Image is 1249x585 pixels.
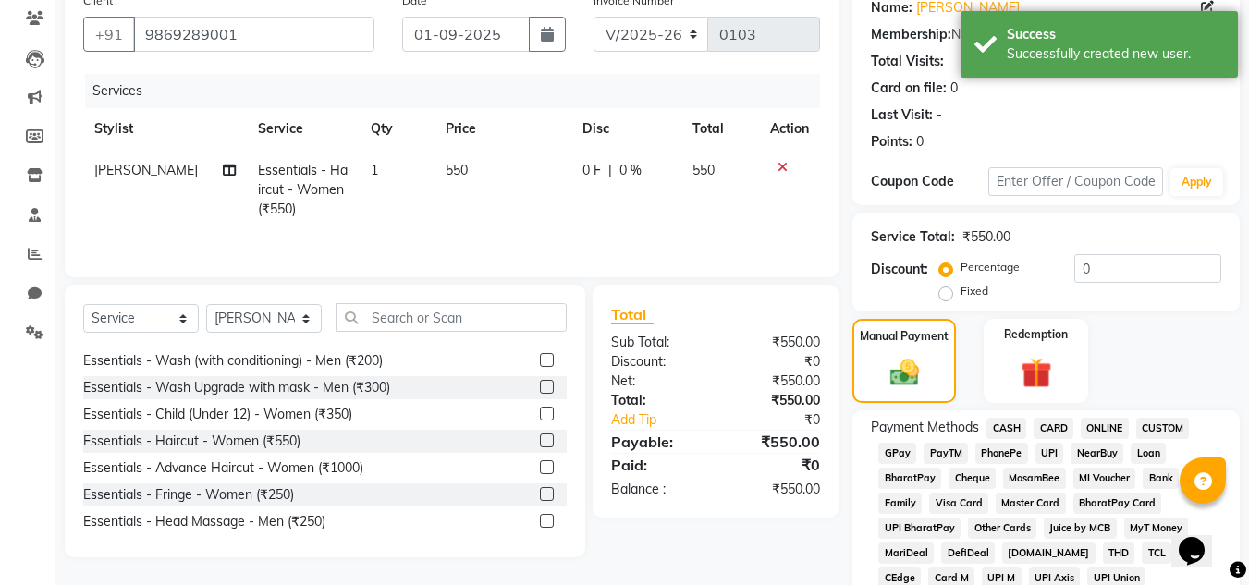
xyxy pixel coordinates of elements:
span: MariDeal [878,542,934,564]
span: MyT Money [1124,518,1189,539]
div: ₹0 [716,352,834,372]
span: Visa Card [929,493,988,514]
span: UPI BharatPay [878,518,961,539]
div: Points: [871,132,912,152]
span: CARD [1034,418,1073,439]
span: ONLINE [1081,418,1129,439]
div: Essentials - Head Massage - Men (₹250) [83,512,325,531]
div: Total Visits: [871,52,944,71]
span: 1 [371,162,378,178]
th: Price [435,108,571,150]
img: _gift.svg [1011,354,1061,392]
div: Membership: [871,25,951,44]
label: Redemption [1004,326,1068,343]
span: CASH [986,418,1026,439]
div: Successfully created new user. [1007,44,1224,64]
div: No Active Membership [871,25,1221,44]
div: ₹550.00 [716,480,834,499]
span: Essentials - Haircut - Women (₹550) [258,162,348,217]
span: Payment Methods [871,418,979,437]
span: NearBuy [1071,443,1123,464]
span: TCL [1142,542,1171,564]
div: Services [85,74,834,108]
div: ₹550.00 [962,227,1010,247]
div: Paid: [597,454,716,476]
span: Other Cards [968,518,1036,539]
span: PayTM [924,443,968,464]
span: THD [1103,542,1135,564]
div: Last Visit: [871,105,933,125]
span: [PERSON_NAME] [94,162,198,178]
img: _cash.svg [881,356,928,389]
span: CUSTOM [1136,418,1190,439]
input: Enter Offer / Coupon Code [988,167,1163,196]
span: BharatPay Card [1073,493,1162,514]
div: Card on file: [871,79,947,98]
a: Add Tip [597,410,735,430]
span: GPay [878,443,916,464]
div: ₹550.00 [716,391,834,410]
span: BharatPay [878,468,941,489]
div: Balance : [597,480,716,499]
button: Apply [1170,168,1223,196]
span: 550 [692,162,715,178]
div: Discount: [871,260,928,279]
div: Essentials - Child (Under 12) - Women (₹350) [83,405,352,424]
div: Success [1007,25,1224,44]
span: DefiDeal [941,542,995,564]
div: Total: [597,391,716,410]
label: Percentage [961,259,1020,275]
div: Sub Total: [597,333,716,352]
div: Service Total: [871,227,955,247]
span: Cheque [949,468,996,489]
th: Stylist [83,108,247,150]
input: Search by Name/Mobile/Email/Code [133,17,374,52]
div: Essentials - Advance Haircut - Women (₹1000) [83,458,363,478]
button: +91 [83,17,135,52]
span: PhonePe [975,443,1028,464]
span: Total [611,305,654,324]
div: 0 [950,79,958,98]
div: ₹550.00 [716,431,834,453]
span: MI Voucher [1073,468,1136,489]
div: 0 [916,132,924,152]
div: Payable: [597,431,716,453]
span: Family [878,493,922,514]
span: 0 F [582,161,601,180]
span: Loan [1131,443,1166,464]
label: Fixed [961,283,988,299]
th: Total [681,108,760,150]
span: Bank [1143,468,1179,489]
div: Coupon Code [871,172,987,191]
div: Essentials - Wash Upgrade with mask - Men (₹300) [83,378,390,397]
div: ₹0 [716,454,834,476]
span: [DOMAIN_NAME] [1002,542,1096,564]
span: 0 % [619,161,642,180]
div: Essentials - Haircut - Women (₹550) [83,432,300,451]
span: UPI [1035,443,1064,464]
div: - [937,105,942,125]
input: Search or Scan [336,303,567,332]
iframe: chat widget [1171,511,1231,567]
div: ₹550.00 [716,333,834,352]
span: Master Card [996,493,1066,514]
div: ₹550.00 [716,372,834,391]
div: Essentials - Fringe - Women (₹250) [83,485,294,505]
th: Qty [360,108,435,150]
th: Service [247,108,360,150]
th: Disc [571,108,681,150]
label: Manual Payment [860,328,949,345]
span: MosamBee [1003,468,1066,489]
div: Discount: [597,352,716,372]
span: | [608,161,612,180]
span: Juice by MCB [1044,518,1117,539]
div: Essentials - Wash (with conditioning) - Men (₹200) [83,351,383,371]
th: Action [759,108,820,150]
span: 550 [446,162,468,178]
div: Net: [597,372,716,391]
div: ₹0 [736,410,835,430]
